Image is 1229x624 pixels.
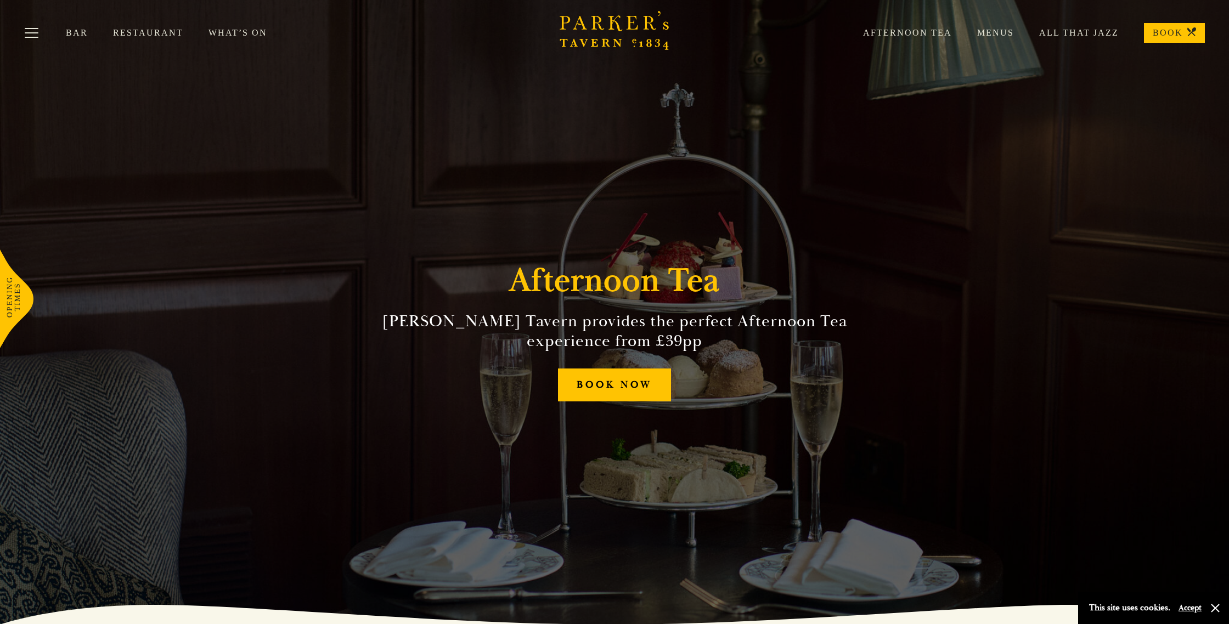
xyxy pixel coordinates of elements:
[1089,600,1170,616] p: This site uses cookies.
[1210,603,1221,614] button: Close and accept
[364,311,865,351] h2: [PERSON_NAME] Tavern provides the perfect Afternoon Tea experience from £39pp
[509,261,720,300] h1: Afternoon Tea
[1179,603,1202,613] button: Accept
[558,368,671,402] a: BOOK NOW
